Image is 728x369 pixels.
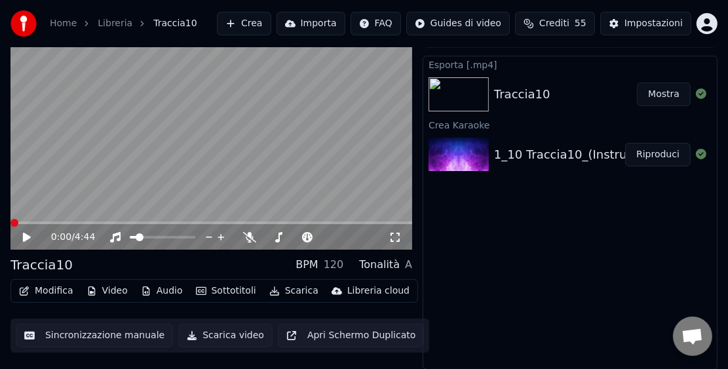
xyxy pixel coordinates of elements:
div: BPM [296,257,318,273]
div: Esporta [.mp4] [423,56,717,72]
nav: breadcrumb [50,17,197,30]
button: Crea [217,12,271,35]
div: Libreria cloud [347,284,410,298]
span: Traccia10 [153,17,197,30]
div: 120 [324,257,344,273]
button: Scarica [264,282,324,300]
span: 4:44 [75,231,95,244]
div: / [51,231,83,244]
div: Crea Karaoke [423,117,717,132]
button: Video [81,282,133,300]
a: Libreria [98,17,132,30]
button: Audio [136,282,188,300]
button: Scarica video [178,324,273,347]
button: FAQ [351,12,401,35]
div: 1_10 Traccia10_(Instrumental) [494,146,673,164]
div: Impostazioni [624,17,683,30]
button: Guides di video [406,12,510,35]
button: Sottotitoli [191,282,261,300]
a: Home [50,17,77,30]
div: A [405,257,412,273]
button: Importa [277,12,345,35]
button: Impostazioni [600,12,691,35]
span: 55 [575,17,586,30]
span: 0:00 [51,231,71,244]
div: Traccia10 [10,256,73,274]
div: Traccia10 [494,85,550,104]
button: Sincronizzazione manuale [16,324,173,347]
button: Riproduci [625,143,691,166]
button: Modifica [14,282,79,300]
button: Crediti55 [515,12,595,35]
span: Crediti [539,17,569,30]
div: Tonalità [359,257,400,273]
a: Aprire la chat [673,317,712,356]
button: Apri Schermo Duplicato [278,324,424,347]
button: Mostra [637,83,691,106]
img: youka [10,10,37,37]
